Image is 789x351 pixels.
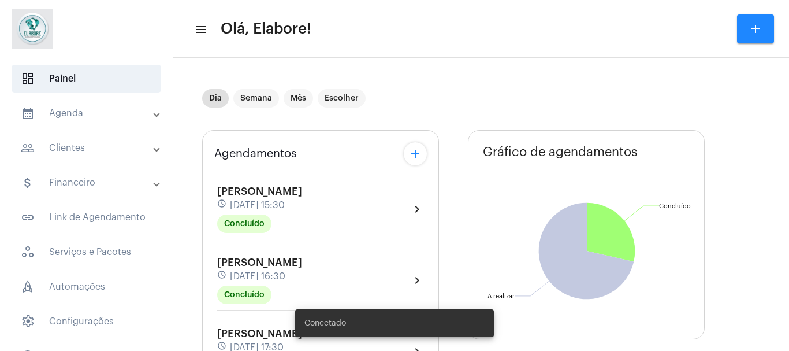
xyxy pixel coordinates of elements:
[217,186,302,197] span: [PERSON_NAME]
[230,200,285,210] span: [DATE] 15:30
[749,22,762,36] mat-icon: add
[410,274,424,287] mat-icon: chevron_right
[21,141,154,155] mat-panel-title: Clientes
[217,257,302,268] span: [PERSON_NAME]
[21,315,35,328] span: sidenav icon
[21,106,154,120] mat-panel-title: Agenda
[217,328,302,339] span: [PERSON_NAME]
[7,99,173,127] mat-expansion-panel-header: sidenav iconAgenda
[21,245,35,259] span: sidenav icon
[217,215,271,233] mat-chip: Concluído
[21,176,35,190] mat-icon: sidenav icon
[217,270,228,283] mat-icon: schedule
[194,23,206,36] mat-icon: sidenav icon
[12,65,161,93] span: Painel
[221,20,311,38] span: Olá, Elabore!
[21,176,154,190] mat-panel-title: Financeiro
[483,145,638,159] span: Gráfico de agendamentos
[202,89,229,108] mat-chip: Dia
[214,147,297,160] span: Agendamentos
[217,286,271,304] mat-chip: Concluído
[318,89,366,108] mat-chip: Escolher
[659,203,691,209] text: Concluído
[7,169,173,197] mat-expansion-panel-header: sidenav iconFinanceiro
[9,6,55,52] img: 4c6856f8-84c7-1050-da6c-cc5081a5dbaf.jpg
[233,89,279,108] mat-chip: Semana
[408,147,422,161] mat-icon: add
[12,204,161,231] span: Link de Agendamento
[21,210,35,224] mat-icon: sidenav icon
[21,141,35,155] mat-icon: sidenav icon
[7,134,173,162] mat-expansion-panel-header: sidenav iconClientes
[12,308,161,335] span: Configurações
[12,273,161,301] span: Automações
[410,202,424,216] mat-icon: chevron_right
[21,72,35,86] span: sidenav icon
[304,317,346,329] span: Conectado
[12,238,161,266] span: Serviços e Pacotes
[21,106,35,120] mat-icon: sidenav icon
[487,293,515,300] text: A realizar
[217,199,228,212] mat-icon: schedule
[230,271,285,282] span: [DATE] 16:30
[284,89,313,108] mat-chip: Mês
[21,280,35,294] span: sidenav icon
